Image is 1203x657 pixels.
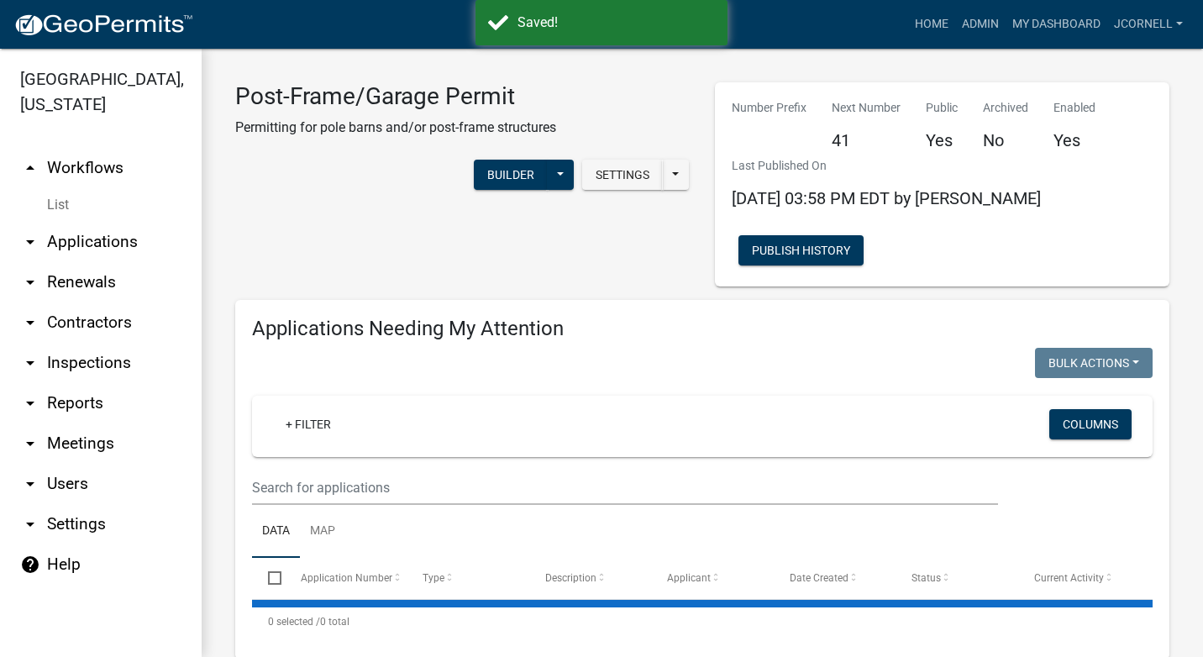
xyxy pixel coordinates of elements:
a: Home [908,8,955,40]
button: Settings [582,160,663,190]
a: Admin [955,8,1006,40]
p: Number Prefix [732,99,806,117]
div: 0 total [252,601,1153,643]
h5: No [983,130,1028,150]
p: Last Published On [732,157,1041,175]
a: jcornell [1107,8,1190,40]
span: Application Number [301,572,392,584]
span: Current Activity [1034,572,1104,584]
datatable-header-cell: Applicant [651,558,774,598]
button: Publish History [738,235,864,265]
h5: 41 [832,130,901,150]
button: Builder [474,160,548,190]
datatable-header-cell: Description [528,558,651,598]
datatable-header-cell: Status [896,558,1018,598]
p: Enabled [1053,99,1095,117]
a: My Dashboard [1006,8,1107,40]
button: Columns [1049,409,1132,439]
p: Public [926,99,958,117]
h5: Yes [926,130,958,150]
i: help [20,555,40,575]
i: arrow_drop_up [20,158,40,178]
i: arrow_drop_down [20,514,40,534]
h4: Applications Needing My Attention [252,317,1153,341]
i: arrow_drop_down [20,393,40,413]
a: + Filter [272,409,344,439]
a: Map [300,505,345,559]
datatable-header-cell: Select [252,558,284,598]
span: 0 selected / [268,616,320,628]
datatable-header-cell: Date Created [773,558,896,598]
a: Data [252,505,300,559]
h3: Post-Frame/Garage Permit [235,82,556,111]
button: Bulk Actions [1035,348,1153,378]
span: Status [911,572,941,584]
wm-modal-confirm: Workflow Publish History [738,245,864,259]
datatable-header-cell: Application Number [284,558,407,598]
span: [DATE] 03:58 PM EDT by [PERSON_NAME] [732,188,1041,208]
span: Applicant [667,572,711,584]
div: Saved! [517,13,715,33]
span: Description [545,572,596,584]
span: Date Created [790,572,848,584]
i: arrow_drop_down [20,232,40,252]
datatable-header-cell: Type [407,558,529,598]
p: Next Number [832,99,901,117]
i: arrow_drop_down [20,313,40,333]
i: arrow_drop_down [20,353,40,373]
h5: Yes [1053,130,1095,150]
p: Permitting for pole barns and/or post-frame structures [235,118,556,138]
i: arrow_drop_down [20,272,40,292]
input: Search for applications [252,470,998,505]
span: Type [423,572,444,584]
i: arrow_drop_down [20,474,40,494]
p: Archived [983,99,1028,117]
datatable-header-cell: Current Activity [1017,558,1140,598]
i: arrow_drop_down [20,434,40,454]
